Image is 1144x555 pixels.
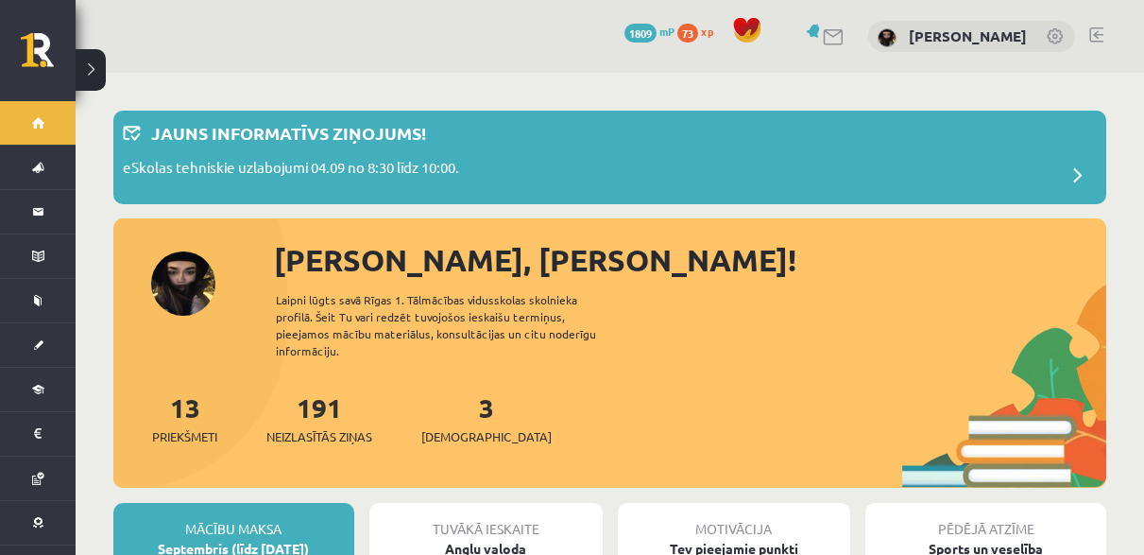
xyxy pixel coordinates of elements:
[421,390,552,446] a: 3[DEMOGRAPHIC_DATA]
[123,157,459,183] p: eSkolas tehniskie uzlabojumi 04.09 no 8:30 līdz 10:00.
[421,427,552,446] span: [DEMOGRAPHIC_DATA]
[113,503,354,539] div: Mācību maksa
[276,291,629,359] div: Laipni lūgts savā Rīgas 1. Tālmācības vidusskolas skolnieka profilā. Šeit Tu vari redzēt tuvojošo...
[369,503,603,539] div: Tuvākā ieskaite
[266,390,372,446] a: 191Neizlasītās ziņas
[151,120,426,146] p: Jauns informatīvs ziņojums!
[152,390,217,446] a: 13Priekšmeti
[659,24,674,39] span: mP
[274,237,1106,283] div: [PERSON_NAME], [PERSON_NAME]!
[677,24,723,39] a: 73 xp
[266,427,372,446] span: Neizlasītās ziņas
[878,28,896,47] img: Viktorija Jemjaševa
[909,26,1027,45] a: [PERSON_NAME]
[21,33,76,80] a: Rīgas 1. Tālmācības vidusskola
[624,24,657,43] span: 1809
[865,503,1106,539] div: Pēdējā atzīme
[618,503,851,539] div: Motivācija
[123,120,1097,195] a: Jauns informatīvs ziņojums! eSkolas tehniskie uzlabojumi 04.09 no 8:30 līdz 10:00.
[701,24,713,39] span: xp
[677,24,698,43] span: 73
[624,24,674,39] a: 1809 mP
[152,427,217,446] span: Priekšmeti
